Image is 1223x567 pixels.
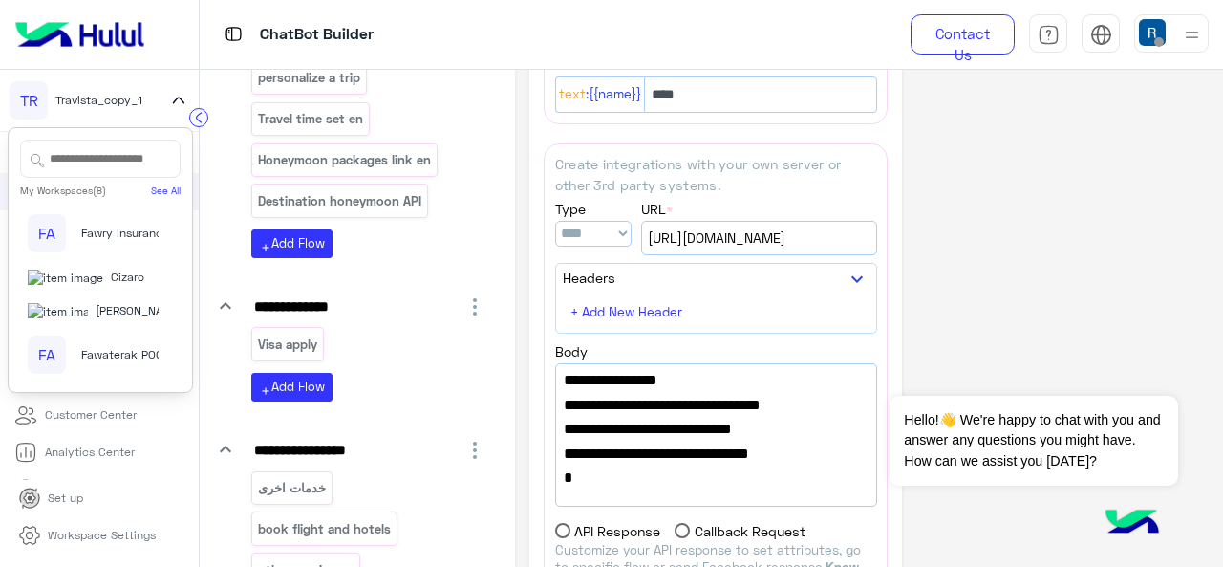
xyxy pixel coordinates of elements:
img: Logo [8,14,152,55]
span: } [564,466,869,491]
img: tab [1038,24,1060,46]
p: Workspace Settings [48,527,156,544]
div: TR [10,81,48,120]
a: tab [1029,14,1067,55]
span: (8) [93,185,106,196]
img: 322853014244696 [28,303,88,320]
a: Set up [4,480,98,517]
label: Headers [563,268,615,288]
span: Fawaterak POC [81,346,163,363]
i: keyboard_arrow_down [846,268,869,291]
span: "id_attribute_name":"id", [564,417,869,442]
i: add [260,385,271,397]
img: profile [1180,23,1204,47]
span: [PERSON_NAME] [96,302,182,319]
i: keyboard_arrow_down [214,294,237,317]
label: API Response [555,521,661,541]
div: FA [28,214,66,252]
span: Text [559,84,586,105]
label: URL [641,199,673,219]
p: Set up [48,490,83,507]
span: Hello!👋 We're happy to chat with you and answer any questions you might have. How can we assist y... [890,396,1177,486]
p: Analytics Center [45,444,135,461]
span: [URL][DOMAIN_NAME] [648,228,870,249]
p: personalize a trip [257,67,362,89]
p: book flight and hotels [257,518,393,540]
p: Honeymoon packages link en [257,149,433,171]
img: 919860931428189 [28,270,103,287]
label: Callback Request [675,521,805,541]
p: Travel time set en [257,108,365,130]
span: :{{name}} [586,84,641,105]
span: Travista_copy_1 [55,92,142,109]
label: Type [555,199,586,219]
p: Create integrations with your own server or other 3rd party systems. [555,154,877,195]
i: keyboard_arrow_down [214,438,237,461]
div: FA [28,336,66,374]
button: keyboard_arrow_down [846,267,869,291]
span: Cizaro [111,269,144,286]
img: userImage [1139,19,1166,46]
a: Contact Us [911,14,1015,55]
button: addAdd Flow [251,373,333,401]
span: "limit":"5", [564,368,869,393]
img: hulul-logo.png [1099,491,1166,557]
button: addAdd Flow [251,229,333,257]
i: add [260,242,271,253]
span: "main_menu_flow_name":"main" [564,441,869,466]
p: Destination honeymoon API [257,190,423,212]
a: Workspace Settings [4,517,171,555]
mat-icon: chevron_right [169,476,192,499]
p: Customer Center [45,406,137,424]
p: Visa apply [257,334,319,356]
p: ChatBot Builder [260,22,374,48]
span: Fawry Insurance Brokerage`s [81,225,236,242]
img: tab [222,22,246,46]
a: See All [151,185,181,196]
span: "success_flow_name":"success", [564,392,869,417]
img: tab [1090,24,1112,46]
button: + Add New Header [563,297,692,325]
p: خدمات اخرى [257,477,328,499]
div: My Workspaces [20,184,106,197]
label: Body [555,341,588,361]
